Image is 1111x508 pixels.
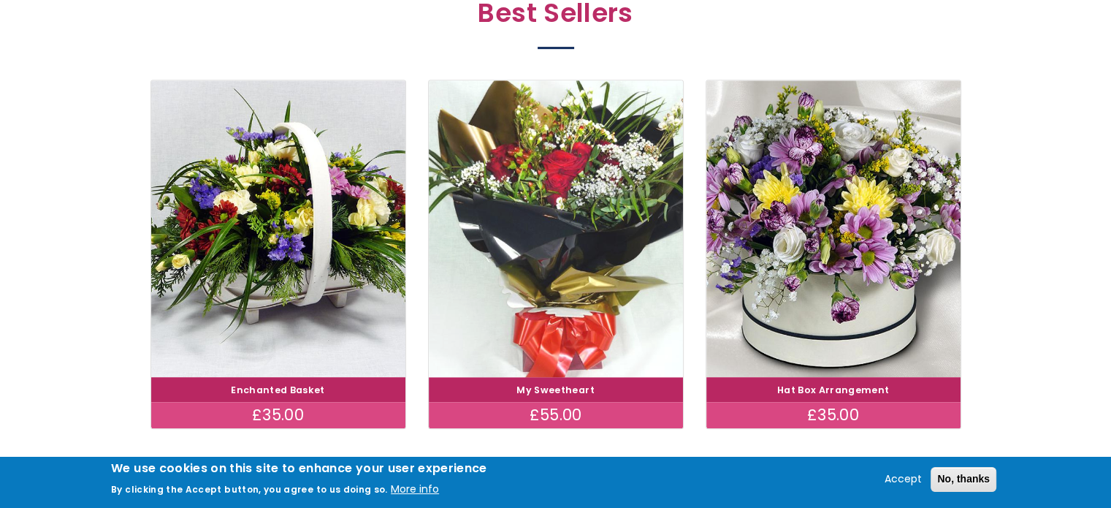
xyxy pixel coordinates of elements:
div: £55.00 [429,402,683,428]
h2: We use cookies on this site to enhance your user experience [111,460,487,477]
button: Accept [879,471,928,488]
a: My Sweetheart [516,384,595,396]
img: Enchanted Basket [151,80,405,377]
p: By clicking the Accept button, you agree to us doing so. [111,483,388,496]
a: Hat Box Arrangement [777,384,890,396]
img: My Sweetheart [413,63,698,394]
div: £35.00 [706,402,961,428]
button: No, thanks [931,467,996,492]
img: Hat Box Arrangement [706,80,961,377]
div: £35.00 [151,402,405,428]
a: Enchanted Basket [231,384,325,396]
button: More info [391,481,439,498]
